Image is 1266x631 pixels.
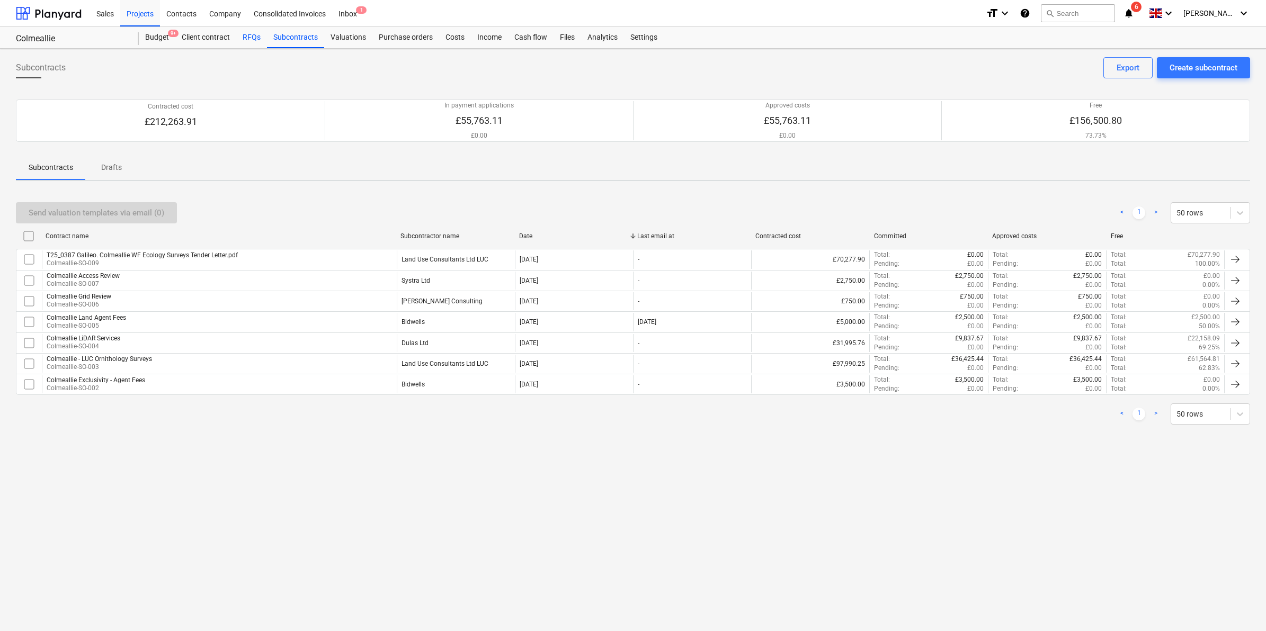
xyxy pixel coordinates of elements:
[1203,272,1220,281] p: £0.00
[47,363,152,372] p: Colmeallie-SO-003
[1111,355,1127,364] p: Total :
[1073,334,1102,343] p: £9,837.67
[1202,281,1220,290] p: 0.00%
[1111,364,1127,373] p: Total :
[951,355,984,364] p: £36,425.44
[1202,384,1220,393] p: 0.00%
[1085,259,1102,268] p: £0.00
[47,280,120,289] p: Colmeallie-SO-007
[1188,334,1220,343] p: £22,158.09
[471,27,508,48] a: Income
[1069,101,1122,110] p: Free
[519,232,629,240] div: Date
[751,313,869,331] div: £5,000.00
[1157,57,1250,78] button: Create subcontract
[874,272,890,281] p: Total :
[372,27,439,48] div: Purchase orders
[324,27,372,48] a: Valuations
[874,313,890,322] p: Total :
[993,322,1018,331] p: Pending :
[751,250,869,268] div: £70,277.90
[402,277,430,284] div: Systra Ltd
[520,318,538,326] div: [DATE]
[1085,281,1102,290] p: £0.00
[46,232,392,240] div: Contract name
[1111,281,1127,290] p: Total :
[236,27,267,48] div: RFQs
[47,384,145,393] p: Colmeallie-SO-002
[508,27,554,48] a: Cash flow
[1203,375,1220,384] p: £0.00
[1213,580,1266,631] iframe: Chat Widget
[520,339,538,347] div: [DATE]
[402,339,429,347] div: Dulas Ltd
[1202,301,1220,310] p: 0.00%
[16,33,126,44] div: Colmeallie
[967,364,984,373] p: £0.00
[993,364,1018,373] p: Pending :
[993,384,1018,393] p: Pending :
[1117,61,1139,75] div: Export
[139,27,175,48] a: Budget9+
[751,334,869,352] div: £31,995.76
[1078,292,1102,301] p: £750.00
[751,375,869,393] div: £3,500.00
[967,281,984,290] p: £0.00
[1111,313,1127,322] p: Total :
[1085,364,1102,373] p: £0.00
[993,313,1009,322] p: Total :
[1111,343,1127,352] p: Total :
[444,131,514,140] p: £0.00
[47,376,145,384] div: Colmeallie Exclusivity - Agent Fees
[874,343,899,352] p: Pending :
[1133,206,1145,219] a: Page 1 is your current page
[47,314,126,321] div: Colmeallie Land Agent Fees
[638,339,639,347] div: -
[99,162,124,173] p: Drafts
[439,27,471,48] a: Costs
[554,27,581,48] div: Files
[993,259,1018,268] p: Pending :
[993,272,1009,281] p: Total :
[47,259,238,268] p: Colmeallie-SO-009
[993,334,1009,343] p: Total :
[1149,206,1162,219] a: Next page
[47,321,126,330] p: Colmeallie-SO-005
[751,355,869,373] div: £97,990.25
[1149,408,1162,420] a: Next page
[638,381,639,388] div: -
[874,301,899,310] p: Pending :
[267,27,324,48] a: Subcontracts
[993,343,1018,352] p: Pending :
[1116,206,1128,219] a: Previous page
[47,342,120,351] p: Colmeallie-SO-004
[874,250,890,259] p: Total :
[967,250,984,259] p: £0.00
[1111,301,1127,310] p: Total :
[1170,61,1237,75] div: Create subcontract
[993,355,1009,364] p: Total :
[874,355,890,364] p: Total :
[874,384,899,393] p: Pending :
[402,256,488,263] div: Land Use Consultants Ltd LUC
[1111,334,1127,343] p: Total :
[402,298,483,305] div: Blake Clough Consulting
[1199,343,1220,352] p: 69.25%
[967,301,984,310] p: £0.00
[955,375,984,384] p: £3,500.00
[874,322,899,331] p: Pending :
[638,256,639,263] div: -
[581,27,624,48] a: Analytics
[1069,355,1102,364] p: £36,425.44
[874,281,899,290] p: Pending :
[1191,313,1220,322] p: £2,500.00
[1195,259,1220,268] p: 100.00%
[1111,375,1127,384] p: Total :
[1203,292,1220,301] p: £0.00
[1133,408,1145,420] a: Page 1 is your current page
[1103,57,1153,78] button: Export
[139,27,175,48] div: Budget
[955,334,984,343] p: £9,837.67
